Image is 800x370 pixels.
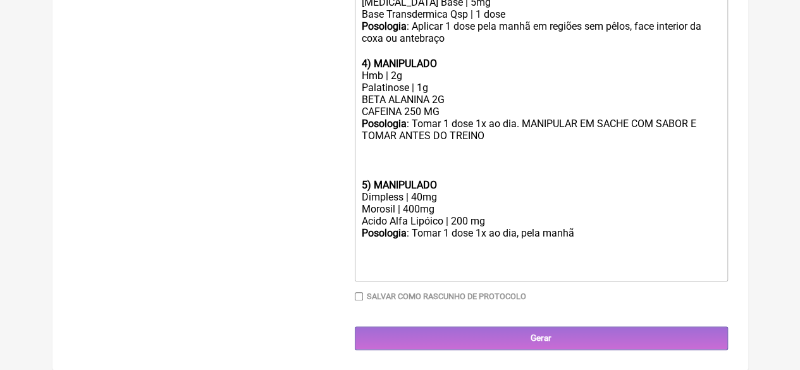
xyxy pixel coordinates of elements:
[355,326,728,350] input: Gerar
[361,227,406,239] strong: Posologia
[361,82,720,94] div: Palatinose | 1g
[361,191,720,203] div: Dimpless | 40mg
[361,118,720,179] div: : Tomar 1 dose 1x ao dia. MANIPULAR EM SACHE COM SABOR E TOMAR ANTES DO TREINO ㅤ
[361,20,720,58] div: : Aplicar 1 dose pela manhã em regiões sem pêlos, face interior da coxa ou antebraço ㅤ
[361,8,720,20] div: Base Transdermica Qsp | 1 dose
[361,70,720,82] div: Hmb | 2g
[361,20,406,32] strong: Posologia
[361,118,406,130] strong: Posologia
[361,58,436,70] strong: 4) MANIPULADO
[361,179,436,191] strong: 5) MANIPULADO
[361,227,720,252] div: : Tomar 1 dose 1x ao dia, pela manhã ㅤ
[361,203,720,227] div: Morosil | 400mg Acido Alfa Lipóico | 200 mg
[361,94,720,118] div: BETA ALANINA 2G CAFEINA 250 MG
[367,292,526,301] label: Salvar como rascunho de Protocolo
